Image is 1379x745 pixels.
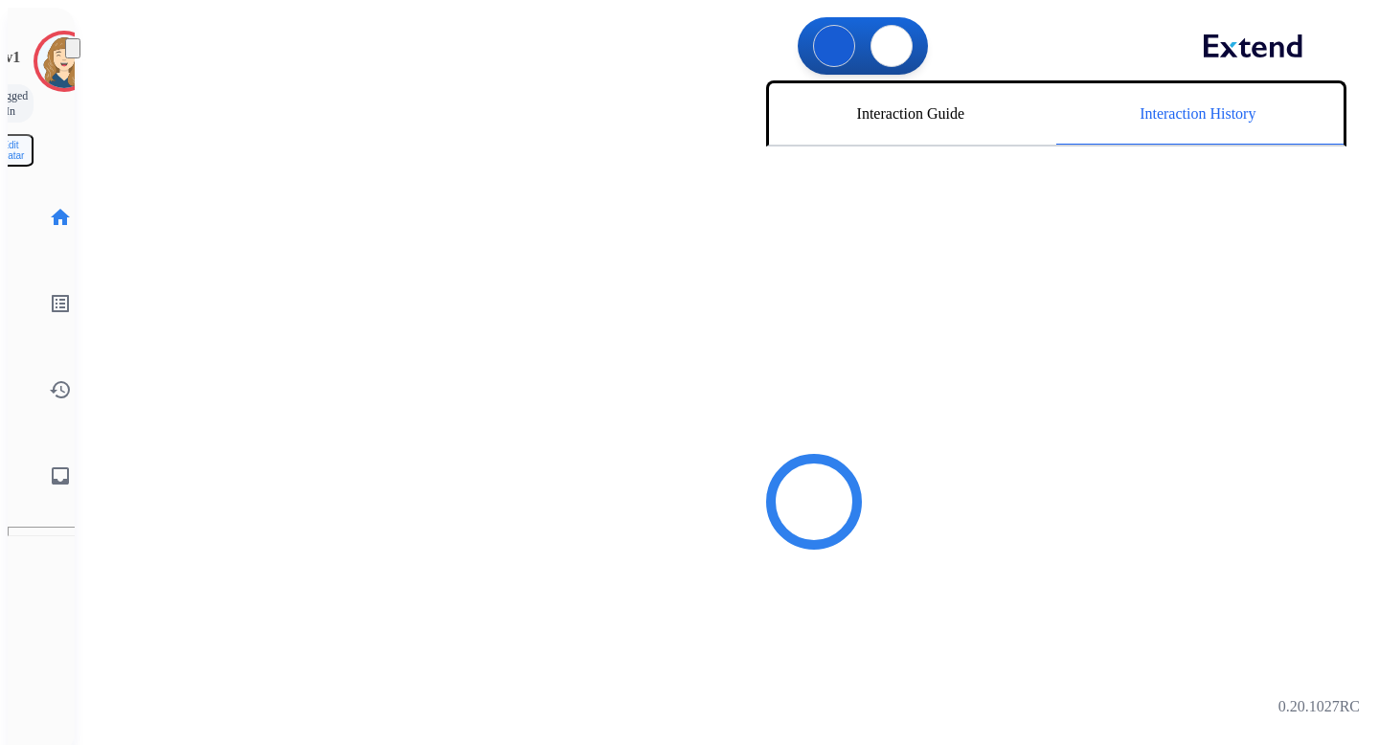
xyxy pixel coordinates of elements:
[1278,695,1360,718] p: 0.20.1027RC
[769,83,1052,145] div: Interaction Guide
[49,292,72,315] mat-icon: list_alt
[49,464,72,487] mat-icon: inbox
[1052,83,1344,145] div: Interaction History
[49,206,72,229] mat-icon: home
[49,378,72,401] mat-icon: history
[37,34,91,88] img: avatar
